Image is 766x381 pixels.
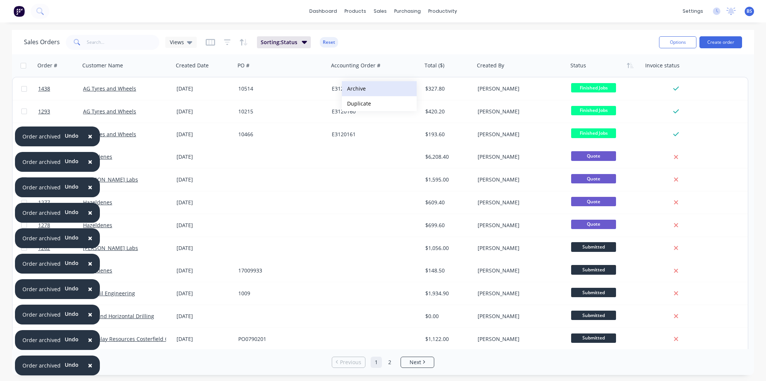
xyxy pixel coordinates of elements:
button: Undo [61,232,83,243]
div: Created By [477,62,504,69]
span: Finished Jobs [571,106,616,115]
div: sales [370,6,390,17]
div: E3120160 [332,108,415,115]
div: PO0790201 [238,335,321,343]
span: Next [410,359,421,366]
div: 10514 [238,85,321,92]
div: [DATE] [177,85,232,92]
span: × [88,156,92,167]
div: [PERSON_NAME] [478,222,561,229]
span: × [88,335,92,345]
a: AG Tyres and Wheels [83,108,136,115]
div: Accounting Order # [331,62,380,69]
button: Sorting:Status [257,36,311,48]
button: Close [80,204,100,222]
div: [PERSON_NAME] [478,335,561,343]
div: E3120161 [332,131,415,138]
input: Search... [87,35,160,50]
div: [DATE] [177,153,232,161]
a: Aus Rail Engineering [83,290,135,297]
button: Undo [61,359,83,371]
button: Close [80,179,100,196]
div: [PERSON_NAME] [478,131,561,138]
button: Undo [61,130,83,141]
div: $420.20 [425,108,469,115]
a: Riverland Horizontal Drilling [83,313,154,320]
div: purchasing [390,6,425,17]
div: [DATE] [177,335,232,343]
button: Create order [699,36,742,48]
div: PO # [238,62,249,69]
div: Order # [37,62,57,69]
div: [DATE] [177,199,232,206]
span: × [88,131,92,141]
div: [PERSON_NAME] [478,108,561,115]
div: 17009933 [238,267,321,274]
span: 1438 [38,85,50,92]
a: Page 1 is your current page [371,357,382,368]
span: × [88,207,92,218]
div: Order archived [22,285,61,293]
div: Order archived [22,132,61,140]
span: Submitted [571,242,616,252]
div: [DATE] [177,267,232,274]
button: Undo [61,207,83,218]
div: Status [570,62,586,69]
div: [DATE] [177,244,232,252]
button: Undo [61,156,83,167]
div: $1,056.00 [425,244,469,252]
div: $609.40 [425,199,469,206]
span: Quote [571,174,616,183]
button: Undo [61,283,83,294]
a: [PERSON_NAME] Labs [83,176,138,183]
span: Previous [340,359,361,366]
button: Close [80,153,100,171]
div: [DATE] [177,222,232,229]
button: Close [80,255,100,273]
span: BS [747,8,752,15]
div: [PERSON_NAME] [478,290,561,297]
div: [DATE] [177,108,232,115]
button: Close [80,306,100,324]
span: × [88,258,92,269]
a: Page 2 [384,357,395,368]
a: 1471 [38,123,83,146]
div: [PERSON_NAME] [478,85,561,92]
button: Close [80,128,100,146]
div: [DATE] [177,131,232,138]
a: Previous page [332,359,365,366]
div: products [341,6,370,17]
div: Order archived [22,234,61,242]
button: Duplicate [342,96,417,111]
span: Quote [571,220,616,229]
span: Finished Jobs [571,83,616,92]
div: Order archived [22,209,61,217]
a: 1438 [38,77,83,100]
div: Customer Name [82,62,123,69]
div: [PERSON_NAME] [478,244,561,252]
div: productivity [425,6,461,17]
div: Order archived [22,311,61,318]
div: [PERSON_NAME] [478,267,561,274]
div: $699.60 [425,222,469,229]
div: [DATE] [177,290,232,297]
div: Order archived [22,260,61,268]
div: $148.50 [425,267,469,274]
span: Submitted [571,288,616,297]
div: Created Date [176,62,209,69]
span: Submitted [571,265,616,274]
span: Submitted [571,333,616,343]
div: 10215 [238,108,321,115]
span: 1293 [38,108,50,115]
img: Factory [13,6,25,17]
button: Close [80,357,100,375]
div: [DATE] [177,176,232,183]
div: [PERSON_NAME] [478,176,561,183]
span: × [88,233,92,243]
div: Order archived [22,158,61,166]
span: Submitted [571,311,616,320]
span: × [88,284,92,294]
div: $1,934.90 [425,290,469,297]
button: Undo [61,308,83,320]
span: Views [170,38,184,46]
